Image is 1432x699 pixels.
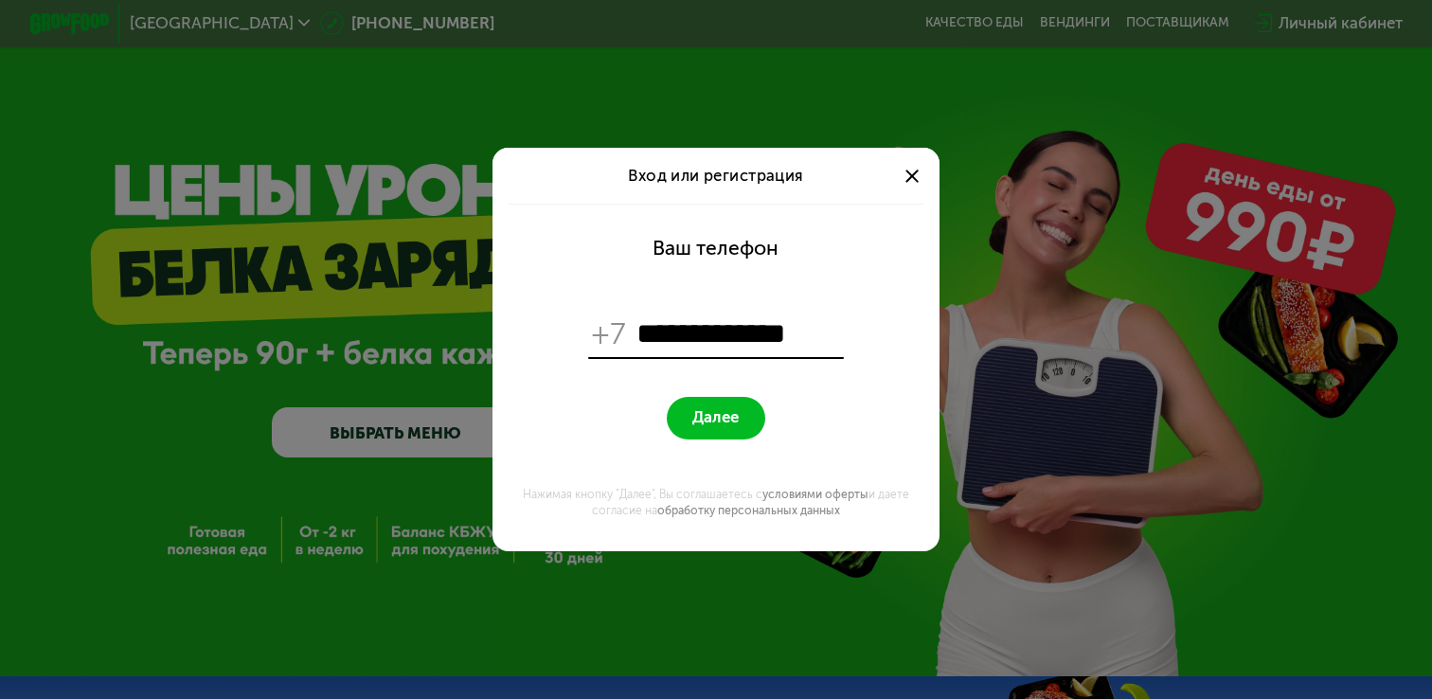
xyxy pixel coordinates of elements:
span: Далее [692,408,739,427]
div: Нажимая кнопку "Далее", Вы соглашаетесь с и даете согласие на [504,487,927,519]
span: Вход или регистрация [628,166,803,185]
span: +7 [592,315,628,353]
button: Далее [667,397,765,439]
a: условиями оферты [762,488,868,501]
div: Ваш телефон [653,236,779,260]
a: обработку персональных данных [657,504,840,517]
